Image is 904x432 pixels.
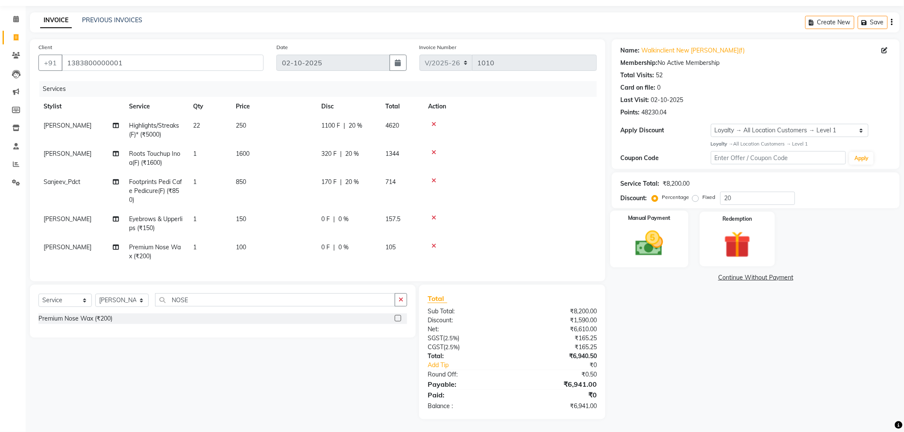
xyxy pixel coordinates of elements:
[321,149,337,158] span: 320 F
[805,16,854,29] button: Create New
[657,83,660,92] div: 0
[512,390,603,400] div: ₹0
[662,193,689,201] label: Percentage
[124,97,188,116] th: Service
[421,307,512,316] div: Sub Total:
[385,215,400,223] span: 157.5
[421,352,512,361] div: Total:
[716,228,759,261] img: _gift.svg
[345,149,359,158] span: 20 %
[82,16,142,24] a: PREVIOUS INVOICES
[385,243,396,251] span: 105
[620,194,647,203] div: Discount:
[421,402,512,411] div: Balance :
[858,16,888,29] button: Save
[512,402,603,411] div: ₹6,941.00
[445,344,458,350] span: 2.5%
[321,215,330,224] span: 0 F
[38,44,52,51] label: Client
[193,150,197,158] span: 1
[380,97,423,116] th: Total
[421,370,512,379] div: Round Off:
[193,215,197,223] span: 1
[236,150,249,158] span: 1600
[512,379,603,389] div: ₹6,941.00
[236,122,246,129] span: 250
[656,71,663,80] div: 52
[711,151,846,164] input: Enter Offer / Coupon Code
[512,352,603,361] div: ₹6,940.50
[129,178,182,204] span: Footprints Pedi Cafe Pedicure(F) (₹850)
[343,121,345,130] span: |
[421,334,512,343] div: ( )
[651,96,683,105] div: 02-10-2025
[620,126,710,135] div: Apply Discount
[39,81,603,97] div: Services
[620,154,710,163] div: Coupon Code
[129,122,179,138] span: Highlights/Streaks(F)* (₹5000)
[620,58,891,67] div: No Active Membership
[44,150,91,158] span: [PERSON_NAME]
[321,178,337,187] span: 170 F
[40,13,72,28] a: INVOICE
[385,178,396,186] span: 714
[385,150,399,158] span: 1344
[641,108,666,117] div: 48230.04
[849,152,874,165] button: Apply
[628,214,671,222] label: Manual Payment
[711,140,891,148] div: All Location Customers → Level 1
[421,379,512,389] div: Payable:
[276,44,288,51] label: Date
[340,178,342,187] span: |
[321,243,330,252] span: 0 F
[62,55,264,71] input: Search by Name/Mobile/Email/Code
[129,243,181,260] span: Premium Nose Wax (₹200)
[620,46,640,55] div: Name:
[711,141,734,147] strong: Loyalty →
[44,215,91,223] span: [PERSON_NAME]
[421,325,512,334] div: Net:
[445,335,458,342] span: 2.5%
[421,343,512,352] div: ( )
[349,121,362,130] span: 20 %
[236,178,246,186] span: 850
[663,179,690,188] div: ₹8,200.00
[702,193,715,201] label: Fixed
[193,122,200,129] span: 22
[316,97,380,116] th: Disc
[421,361,528,370] a: Add Tip
[620,96,649,105] div: Last Visit:
[231,97,316,116] th: Price
[38,55,62,71] button: +91
[620,108,640,117] div: Points:
[428,334,443,342] span: SGST
[129,215,182,232] span: Eyebrows & Upperlips (₹150)
[129,150,180,166] span: Roots Touchup Inoa(F) (₹1600)
[44,178,80,186] span: Sanjeev_Pdct
[512,370,603,379] div: ₹0.50
[340,149,342,158] span: |
[423,97,597,116] th: Action
[236,215,246,223] span: 150
[428,343,443,351] span: CGST
[321,121,340,130] span: 1100 F
[420,44,457,51] label: Invoice Number
[38,314,112,323] div: Premium Nose Wax (₹200)
[613,273,898,282] a: Continue Without Payment
[723,215,752,223] label: Redemption
[385,122,399,129] span: 4620
[333,215,335,224] span: |
[338,215,349,224] span: 0 %
[528,361,604,370] div: ₹0
[620,179,659,188] div: Service Total:
[627,228,672,260] img: _cash.svg
[512,325,603,334] div: ₹6,610.00
[512,307,603,316] div: ₹8,200.00
[193,178,197,186] span: 1
[512,334,603,343] div: ₹165.25
[421,316,512,325] div: Discount:
[512,343,603,352] div: ₹165.25
[38,97,124,116] th: Stylist
[512,316,603,325] div: ₹1,590.00
[236,243,246,251] span: 100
